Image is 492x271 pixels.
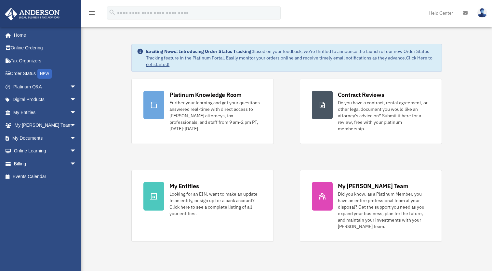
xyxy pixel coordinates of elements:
[70,119,83,132] span: arrow_drop_down
[5,119,86,132] a: My [PERSON_NAME] Teamarrow_drop_down
[5,54,86,67] a: Tax Organizers
[70,145,83,158] span: arrow_drop_down
[146,48,436,68] div: Based on your feedback, we're thrilled to announce the launch of our new Order Status Tracking fe...
[5,132,86,145] a: My Documentsarrow_drop_down
[169,182,199,190] div: My Entities
[5,145,86,158] a: Online Learningarrow_drop_down
[477,8,487,18] img: User Pic
[5,170,86,183] a: Events Calendar
[338,91,384,99] div: Contract Reviews
[146,55,432,67] a: Click Here to get started!
[300,170,442,242] a: My [PERSON_NAME] Team Did you know, as a Platinum Member, you have an entire professional team at...
[338,191,430,230] div: Did you know, as a Platinum Member, you have an entire professional team at your disposal? Get th...
[5,42,86,55] a: Online Ordering
[169,91,242,99] div: Platinum Knowledge Room
[5,93,86,106] a: Digital Productsarrow_drop_down
[70,93,83,107] span: arrow_drop_down
[88,9,96,17] i: menu
[70,157,83,171] span: arrow_drop_down
[169,99,261,132] div: Further your learning and get your questions answered real-time with direct access to [PERSON_NAM...
[131,170,273,242] a: My Entities Looking for an EIN, want to make an update to an entity, or sign up for a bank accoun...
[5,80,86,93] a: Platinum Q&Aarrow_drop_down
[338,182,408,190] div: My [PERSON_NAME] Team
[338,99,430,132] div: Do you have a contract, rental agreement, or other legal document you would like an attorney's ad...
[37,69,52,79] div: NEW
[109,9,116,16] i: search
[70,80,83,94] span: arrow_drop_down
[169,191,261,217] div: Looking for an EIN, want to make an update to an entity, or sign up for a bank account? Click her...
[88,11,96,17] a: menu
[70,132,83,145] span: arrow_drop_down
[70,106,83,119] span: arrow_drop_down
[5,106,86,119] a: My Entitiesarrow_drop_down
[5,67,86,81] a: Order StatusNEW
[5,29,83,42] a: Home
[131,79,273,144] a: Platinum Knowledge Room Further your learning and get your questions answered real-time with dire...
[300,79,442,144] a: Contract Reviews Do you have a contract, rental agreement, or other legal document you would like...
[3,8,62,20] img: Anderson Advisors Platinum Portal
[5,157,86,170] a: Billingarrow_drop_down
[146,48,253,54] strong: Exciting News: Introducing Order Status Tracking!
